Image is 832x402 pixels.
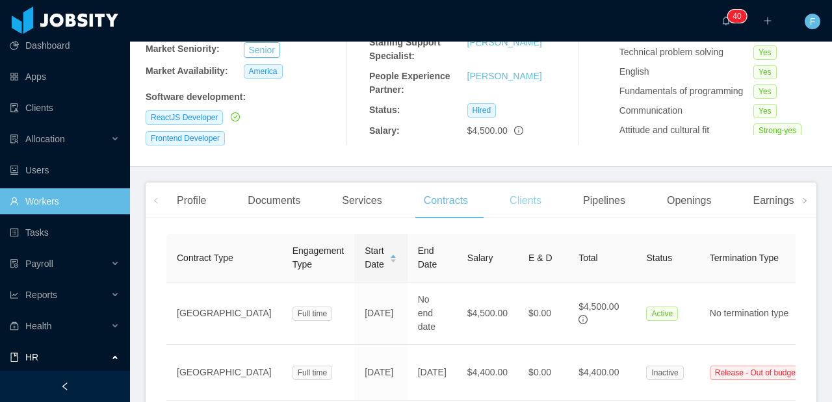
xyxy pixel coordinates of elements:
[25,134,65,144] span: Allocation
[10,188,120,214] a: icon: userWorkers
[25,352,38,362] span: HR
[10,290,19,299] i: icon: line-chart
[646,366,683,380] span: Inactive
[365,244,384,271] span: Start Date
[710,366,803,380] span: Release - Out of budget
[166,283,282,345] td: [GEOGRAPHIC_DATA]
[619,84,753,98] div: Fundamentals of programming
[25,321,51,331] span: Health
[810,14,816,29] span: F
[10,259,19,268] i: icon: file-protect
[710,253,779,263] span: Termination Type
[354,345,408,401] td: [DATE]
[408,345,457,401] td: [DATE]
[646,253,672,263] span: Status
[146,44,220,54] b: Market Seniority:
[578,301,619,312] span: $4,500.00
[528,253,552,263] span: E & D
[619,65,753,79] div: English
[354,283,408,345] td: [DATE]
[467,71,542,81] a: [PERSON_NAME]
[699,283,818,345] td: No termination type
[166,182,216,219] div: Profile
[413,182,478,219] div: Contracts
[528,308,551,318] span: $0.00
[146,92,246,102] b: Software development :
[146,110,223,125] span: ReactJS Developer
[389,258,396,262] i: icon: caret-down
[25,290,57,300] span: Reports
[514,126,523,135] span: info-circle
[10,95,120,121] a: icon: auditClients
[292,366,332,380] span: Full time
[146,66,228,76] b: Market Availability:
[292,307,332,321] span: Full time
[177,253,233,263] span: Contract Type
[231,112,240,121] i: icon: check-circle
[727,10,746,23] sup: 40
[244,64,283,79] span: America
[369,125,400,136] b: Salary:
[753,45,777,60] span: Yes
[418,245,437,270] span: End Date
[733,10,737,23] p: 4
[753,84,777,99] span: Yes
[10,64,120,90] a: icon: appstoreApps
[10,220,120,245] a: icon: profileTasks
[228,112,240,122] a: icon: check-circle
[753,65,777,79] span: Yes
[10,32,120,58] a: icon: pie-chartDashboard
[578,315,588,324] span: info-circle
[146,131,225,145] span: Frontend Developer
[25,258,53,269] span: Payroll
[467,367,508,377] span: $4,400.00
[573,182,636,219] div: Pipelines
[619,123,753,137] div: Attitude and cultural fit
[721,16,731,25] i: icon: bell
[619,104,753,118] div: Communication
[801,197,808,204] i: icon: right
[737,10,742,23] p: 0
[753,123,801,138] span: Strong-yes
[10,321,19,331] i: icon: medicine-box
[753,104,777,118] span: Yes
[244,42,280,58] button: Senior
[499,182,552,219] div: Clients
[369,105,400,115] b: Status:
[656,182,722,219] div: Openings
[467,103,497,118] span: Hired
[10,134,19,144] i: icon: solution
[646,307,678,321] span: Active
[467,253,493,263] span: Salary
[331,182,392,219] div: Services
[467,125,508,136] span: $4,500.00
[369,71,450,95] b: People Experience Partner:
[389,253,397,262] div: Sort
[619,45,753,59] div: Technical problem solving
[578,253,598,263] span: Total
[408,283,457,345] td: No end date
[237,182,311,219] div: Documents
[763,16,772,25] i: icon: plus
[10,353,19,362] i: icon: book
[578,367,619,377] span: $4,400.00
[467,308,508,318] span: $4,500.00
[10,157,120,183] a: icon: robotUsers
[467,37,542,47] a: [PERSON_NAME]
[389,253,396,257] i: icon: caret-up
[166,345,282,401] td: [GEOGRAPHIC_DATA]
[292,245,344,270] span: Engagement Type
[153,197,159,204] i: icon: left
[528,367,551,377] span: $0.00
